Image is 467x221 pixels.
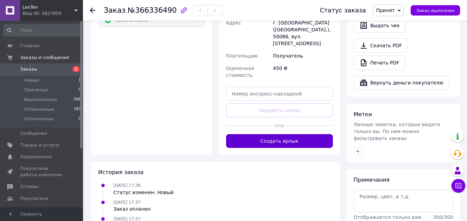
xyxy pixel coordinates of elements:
[20,54,69,61] span: Заказы и сообщения
[74,97,81,103] span: 566
[98,169,143,175] span: История заказа
[354,177,390,183] span: Примечания
[226,20,241,26] span: Адрес
[20,142,59,148] span: Товары и услуги
[272,62,334,81] div: 450 ₴
[78,116,81,122] span: 0
[354,122,440,141] span: Личные заметки, которые видите только вы. По ним можно фильтровать заказы
[128,6,177,14] span: №366336490
[20,183,38,190] span: Отзывы
[90,7,95,14] div: Вернуться назад
[411,5,460,16] button: Заказ выполнен
[24,116,54,122] span: Оплаченные
[20,165,64,178] span: Показатели работы компании
[416,8,455,13] span: Заказ выполнен
[433,214,453,220] span: 300 / 300
[3,24,82,37] input: Поиск
[274,122,285,129] span: или
[113,183,141,188] span: [DATE] 17:36
[354,56,405,70] a: Печать PDF
[20,130,47,137] span: Сообщения
[320,7,366,14] div: Статус заказа
[78,87,81,93] span: 0
[20,154,52,160] span: Уведомления
[113,205,151,212] div: Заказ оплачен
[354,111,372,118] span: Метки
[24,77,39,83] span: Новые
[78,77,81,83] span: 1
[73,66,80,72] span: 1
[226,134,333,148] button: Создать ярлык
[272,50,334,62] div: Получатель
[451,179,465,193] button: Чат с покупателем
[354,18,405,33] button: Выдать чек
[24,106,54,112] span: Отмененные
[104,6,125,14] span: Заказ
[272,17,334,50] div: г. [GEOGRAPHIC_DATA] ([GEOGRAPHIC_DATA].), 50086, вул. [STREET_ADDRESS]
[24,97,57,103] span: Выполненные
[22,4,74,10] span: LeoTex
[226,66,254,78] span: Оценочная стоимость
[20,66,37,72] span: Заказы
[22,10,83,17] div: Ваш ID: 3827855
[376,8,395,13] span: Принят
[113,200,141,205] span: [DATE] 17:37
[24,87,48,93] span: Принятые
[226,87,333,101] input: Номер экспресс-накладной
[354,38,408,53] a: Скачать PDF
[113,189,174,196] div: Статус изменен: Новый
[20,43,39,49] span: Главная
[20,195,48,202] span: Покупатели
[74,106,81,112] span: 183
[354,76,449,90] button: Вернуть деньги покупателю
[226,53,258,59] span: Плательщик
